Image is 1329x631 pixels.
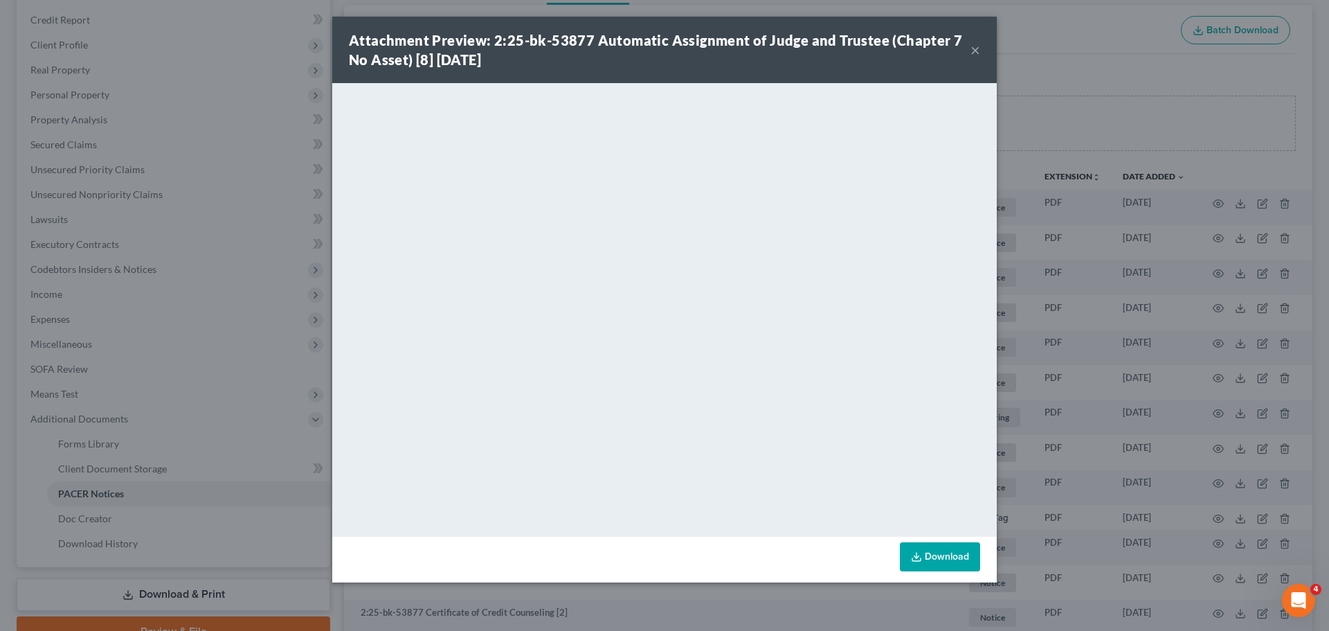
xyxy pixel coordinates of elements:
iframe: <object ng-attr-data='[URL][DOMAIN_NAME]' type='application/pdf' width='100%' height='650px'></ob... [332,83,997,533]
iframe: Intercom live chat [1282,584,1315,617]
a: Download [900,542,980,571]
strong: Attachment Preview: 2:25-bk-53877 Automatic Assignment of Judge and Trustee (Chapter 7 No Asset) ... [349,32,962,68]
button: × [970,42,980,58]
span: 4 [1310,584,1321,595]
